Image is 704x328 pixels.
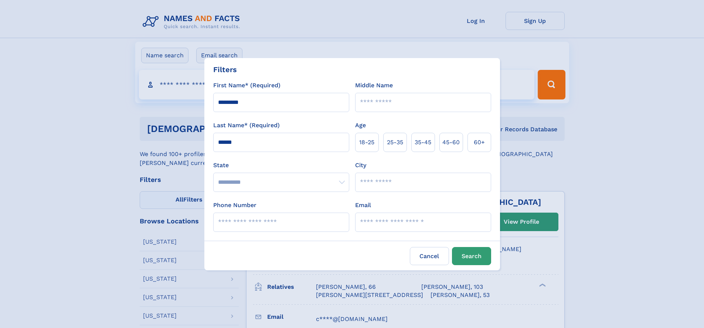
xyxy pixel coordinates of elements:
span: 35‑45 [415,138,431,147]
label: City [355,161,366,170]
label: First Name* (Required) [213,81,280,90]
label: State [213,161,349,170]
div: Filters [213,64,237,75]
label: Phone Number [213,201,256,210]
span: 60+ [474,138,485,147]
label: Age [355,121,366,130]
button: Search [452,247,491,265]
label: Last Name* (Required) [213,121,280,130]
label: Email [355,201,371,210]
label: Cancel [410,247,449,265]
span: 45‑60 [442,138,460,147]
span: 25‑35 [387,138,403,147]
span: 18‑25 [359,138,374,147]
label: Middle Name [355,81,393,90]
